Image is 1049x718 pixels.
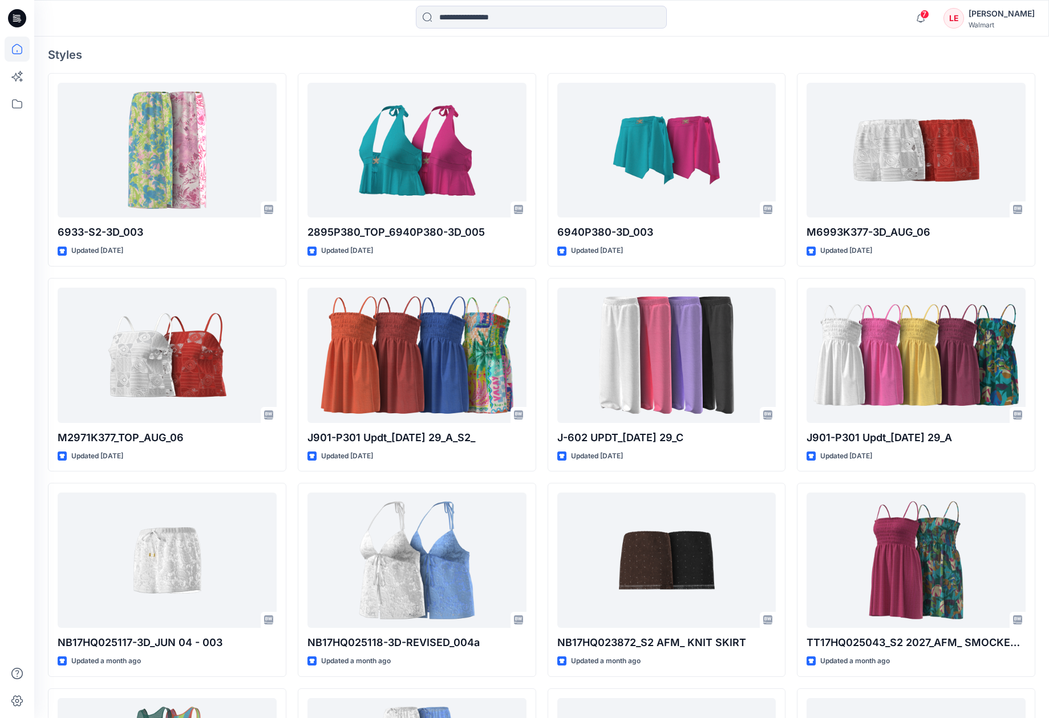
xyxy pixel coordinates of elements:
[71,245,123,257] p: Updated [DATE]
[321,450,373,462] p: Updated [DATE]
[321,655,391,667] p: Updated a month ago
[557,83,776,218] a: 6940P380-3D_003
[71,450,123,462] p: Updated [DATE]
[557,288,776,423] a: J-602 UPDT_JUL 29_C
[307,83,526,218] a: 2895P380_TOP_6940P380-3D_005
[820,450,872,462] p: Updated [DATE]
[920,10,929,19] span: 7
[307,224,526,240] p: 2895P380_TOP_6940P380-3D_005
[943,8,964,29] div: LE
[307,430,526,446] p: J901-P301 Updt_[DATE] 29_A_S2_
[557,430,776,446] p: J-602 UPDT_[DATE] 29_C
[58,83,277,218] a: 6933-S2-3D_003
[58,635,277,651] p: NB17HQ025117-3D_JUN 04 - 003
[557,224,776,240] p: 6940P380-3D_003
[557,493,776,628] a: NB17HQ023872_S2 AFM_ KNIT SKIRT
[307,635,526,651] p: NB17HQ025118-3D-REVISED_004a
[557,635,776,651] p: NB17HQ023872_S2 AFM_ KNIT SKIRT
[58,493,277,628] a: NB17HQ025117-3D_JUN 04 - 003
[307,288,526,423] a: J901-P301 Updt_JUL 29_A_S2_
[571,655,641,667] p: Updated a month ago
[58,288,277,423] a: M2971K377_TOP_AUG_06
[807,224,1026,240] p: M6993K377-3D_AUG_06
[807,635,1026,651] p: TT17HQ025043_S2 2027_AFM_ SMOCKED DRESS
[48,48,1035,62] h4: Styles
[807,83,1026,218] a: M6993K377-3D_AUG_06
[820,655,890,667] p: Updated a month ago
[807,430,1026,446] p: J901-P301 Updt_[DATE] 29_A
[807,288,1026,423] a: J901-P301 Updt_JUL 29_A
[321,245,373,257] p: Updated [DATE]
[571,245,623,257] p: Updated [DATE]
[969,21,1035,29] div: Walmart
[969,7,1035,21] div: [PERSON_NAME]
[58,224,277,240] p: 6933-S2-3D_003
[820,245,872,257] p: Updated [DATE]
[71,655,141,667] p: Updated a month ago
[58,430,277,446] p: M2971K377_TOP_AUG_06
[307,493,526,628] a: NB17HQ025118-3D-REVISED_004a
[807,493,1026,628] a: TT17HQ025043_S2 2027_AFM_ SMOCKED DRESS
[571,450,623,462] p: Updated [DATE]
